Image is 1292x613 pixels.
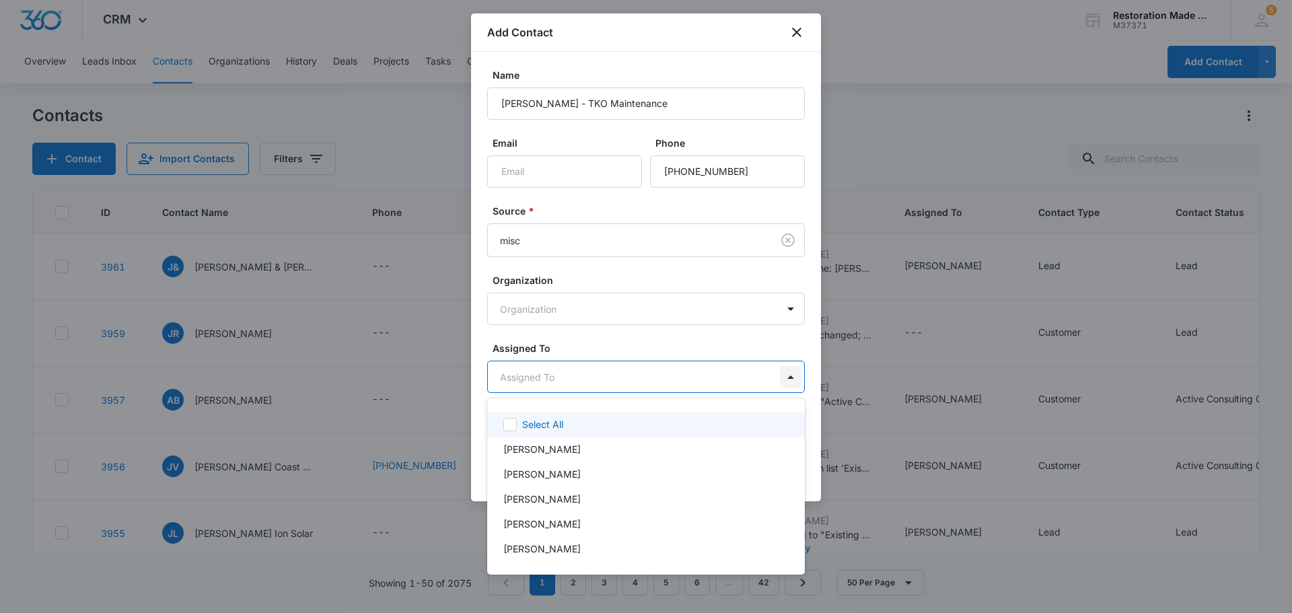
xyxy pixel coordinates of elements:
[522,417,563,431] p: Select All
[503,542,581,556] p: [PERSON_NAME]
[503,467,581,481] p: [PERSON_NAME]
[503,517,581,531] p: [PERSON_NAME]
[503,492,581,506] p: [PERSON_NAME]
[503,442,581,456] p: [PERSON_NAME]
